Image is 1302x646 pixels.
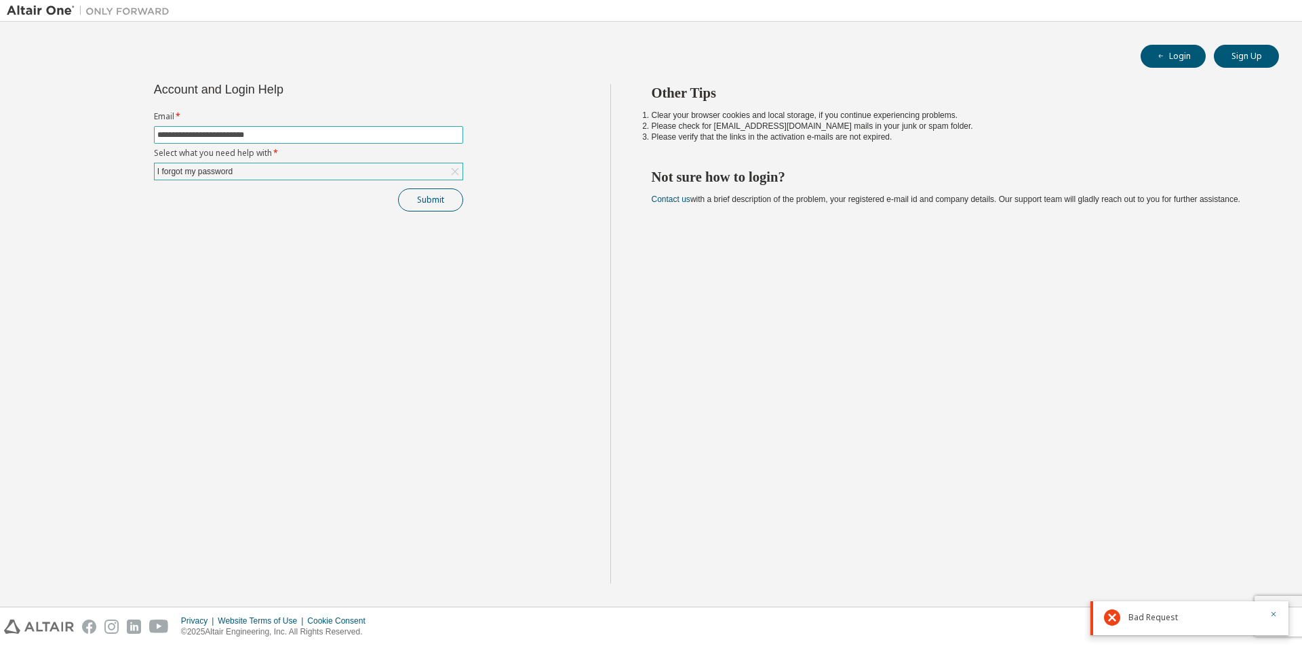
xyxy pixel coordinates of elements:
img: altair_logo.svg [4,620,74,634]
img: instagram.svg [104,620,119,634]
button: Submit [398,188,463,211]
img: facebook.svg [82,620,96,634]
button: Sign Up [1214,45,1279,68]
div: Privacy [181,615,218,626]
div: I forgot my password [155,164,235,179]
img: linkedin.svg [127,620,141,634]
li: Please check for [EMAIL_ADDRESS][DOMAIN_NAME] mails in your junk or spam folder. [652,121,1255,132]
h2: Other Tips [652,84,1255,102]
label: Select what you need help with [154,148,463,159]
div: Cookie Consent [307,615,373,626]
h2: Not sure how to login? [652,168,1255,186]
li: Please verify that the links in the activation e-mails are not expired. [652,132,1255,142]
button: Login [1141,45,1206,68]
p: © 2025 Altair Engineering, Inc. All Rights Reserved. [181,626,374,638]
label: Email [154,111,463,122]
span: with a brief description of the problem, your registered e-mail id and company details. Our suppo... [652,195,1240,204]
div: Account and Login Help [154,84,401,95]
a: Contact us [652,195,690,204]
div: I forgot my password [155,163,462,180]
li: Clear your browser cookies and local storage, if you continue experiencing problems. [652,110,1255,121]
span: Bad Request [1128,612,1178,623]
img: Altair One [7,4,176,18]
div: Website Terms of Use [218,615,307,626]
img: youtube.svg [149,620,169,634]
